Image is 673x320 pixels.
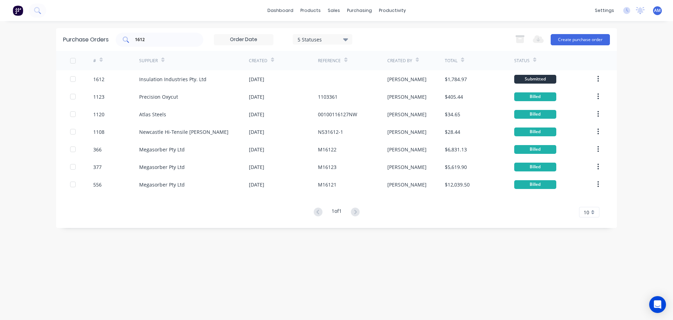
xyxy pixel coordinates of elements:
div: 1103361 [318,93,338,100]
div: Submitted [514,75,556,84]
div: products [297,5,324,16]
div: 1 of 1 [332,207,342,217]
a: dashboard [264,5,297,16]
div: [DATE] [249,111,264,118]
img: Factory [13,5,23,16]
div: [PERSON_NAME] [387,111,427,118]
div: $34.65 [445,111,460,118]
div: Status [514,58,530,64]
div: [PERSON_NAME] [387,163,427,171]
div: 1123 [93,93,104,100]
div: 1108 [93,128,104,136]
div: $1,784.97 [445,76,467,83]
div: $5,619.90 [445,163,467,171]
div: $28.44 [445,128,460,136]
div: $405.44 [445,93,463,100]
div: Created [249,58,267,64]
div: $6,831.13 [445,146,467,153]
div: Atlas Steels [139,111,166,118]
div: Megasorber Pty Ltd [139,163,185,171]
div: settings [591,5,618,16]
div: [PERSON_NAME] [387,181,427,188]
div: # [93,58,96,64]
div: M16122 [318,146,336,153]
div: [DATE] [249,76,264,83]
div: Open Intercom Messenger [649,296,666,313]
input: Order Date [214,34,273,45]
div: [PERSON_NAME] [387,93,427,100]
div: Billed [514,145,556,154]
div: Billed [514,163,556,171]
div: Billed [514,128,556,136]
div: Total [445,58,457,64]
span: 10 [584,209,589,216]
div: Megasorber Pty Ltd [139,181,185,188]
div: [DATE] [249,163,264,171]
div: 366 [93,146,102,153]
div: purchasing [344,5,375,16]
div: productivity [375,5,409,16]
input: Search purchase orders... [134,36,192,43]
div: Billed [514,180,556,189]
div: [PERSON_NAME] [387,76,427,83]
div: M16121 [318,181,336,188]
div: M16123 [318,163,336,171]
div: Billed [514,92,556,101]
div: 00100116127NW [318,111,357,118]
div: Reference [318,58,341,64]
div: [PERSON_NAME] [387,146,427,153]
div: Megasorber Pty Ltd [139,146,185,153]
div: Precision Oxycut [139,93,178,100]
div: Newcastle Hi-Tensile [PERSON_NAME] [139,128,229,136]
div: 377 [93,163,102,171]
div: N531612-1 [318,128,343,136]
div: 5 Statuses [298,35,348,43]
div: [DATE] [249,128,264,136]
span: AM [654,7,661,14]
div: Purchase Orders [63,35,109,44]
div: sales [324,5,344,16]
div: Supplier [139,58,158,64]
button: Create purchase order [551,34,610,45]
div: Created By [387,58,412,64]
div: [DATE] [249,181,264,188]
div: 556 [93,181,102,188]
div: Billed [514,110,556,119]
div: [DATE] [249,146,264,153]
div: [PERSON_NAME] [387,128,427,136]
div: 1612 [93,76,104,83]
div: $12,039.50 [445,181,470,188]
div: 1120 [93,111,104,118]
div: [DATE] [249,93,264,100]
div: Insulation Industries Pty. Ltd [139,76,206,83]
